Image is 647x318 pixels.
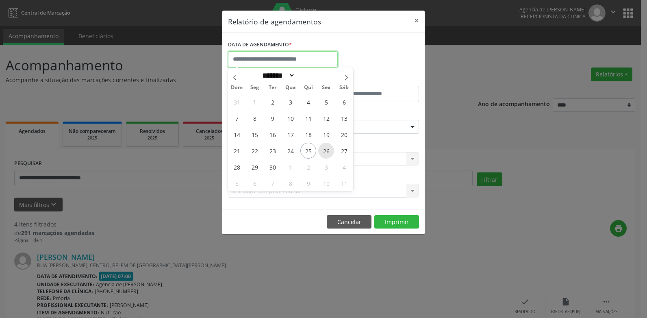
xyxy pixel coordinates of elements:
[265,126,280,142] span: Setembro 16, 2025
[317,85,335,90] span: Sex
[336,110,352,126] span: Setembro 13, 2025
[264,85,282,90] span: Ter
[318,143,334,159] span: Setembro 26, 2025
[247,143,263,159] span: Setembro 22, 2025
[327,215,371,229] button: Cancelar
[246,85,264,90] span: Seg
[336,159,352,175] span: Outubro 4, 2025
[228,39,292,51] label: DATA DE AGENDAMENTO
[229,94,245,110] span: Agosto 31, 2025
[300,85,317,90] span: Qui
[336,143,352,159] span: Setembro 27, 2025
[300,175,316,191] span: Outubro 9, 2025
[282,85,300,90] span: Qua
[300,126,316,142] span: Setembro 18, 2025
[300,110,316,126] span: Setembro 11, 2025
[265,175,280,191] span: Outubro 7, 2025
[265,159,280,175] span: Setembro 30, 2025
[247,126,263,142] span: Setembro 15, 2025
[228,16,321,27] h5: Relatório de agendamentos
[282,110,298,126] span: Setembro 10, 2025
[247,110,263,126] span: Setembro 8, 2025
[247,94,263,110] span: Setembro 1, 2025
[282,175,298,191] span: Outubro 8, 2025
[282,159,298,175] span: Outubro 1, 2025
[228,85,246,90] span: Dom
[295,71,322,80] input: Year
[318,159,334,175] span: Outubro 3, 2025
[282,143,298,159] span: Setembro 24, 2025
[229,175,245,191] span: Outubro 5, 2025
[336,126,352,142] span: Setembro 20, 2025
[265,94,280,110] span: Setembro 2, 2025
[300,143,316,159] span: Setembro 25, 2025
[408,11,425,30] button: Close
[318,94,334,110] span: Setembro 5, 2025
[247,175,263,191] span: Outubro 6, 2025
[265,143,280,159] span: Setembro 23, 2025
[265,110,280,126] span: Setembro 9, 2025
[336,94,352,110] span: Setembro 6, 2025
[229,143,245,159] span: Setembro 21, 2025
[318,126,334,142] span: Setembro 19, 2025
[318,110,334,126] span: Setembro 12, 2025
[335,85,353,90] span: Sáb
[300,159,316,175] span: Outubro 2, 2025
[282,94,298,110] span: Setembro 3, 2025
[326,73,419,86] label: ATÉ
[247,159,263,175] span: Setembro 29, 2025
[229,126,245,142] span: Setembro 14, 2025
[229,110,245,126] span: Setembro 7, 2025
[318,175,334,191] span: Outubro 10, 2025
[300,94,316,110] span: Setembro 4, 2025
[336,175,352,191] span: Outubro 11, 2025
[229,159,245,175] span: Setembro 28, 2025
[259,71,295,80] select: Month
[374,215,419,229] button: Imprimir
[282,126,298,142] span: Setembro 17, 2025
